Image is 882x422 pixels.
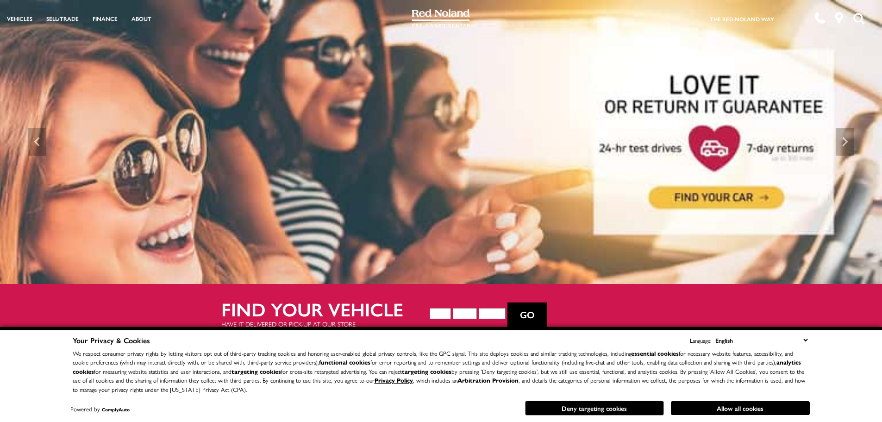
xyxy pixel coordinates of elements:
[412,13,470,22] a: Red Noland Pre-Owned
[102,406,130,413] a: ComplyAuto
[231,367,281,376] strong: targeting cookies
[850,0,868,37] button: Open the search field
[28,128,46,156] div: Previous
[402,367,451,376] strong: targeting cookies
[457,376,519,384] strong: Arbitration Provision
[73,358,801,376] strong: analytics cookies
[710,15,774,23] a: The Red Noland Way
[221,299,430,319] h2: Find your vehicle
[690,337,711,343] div: Language:
[430,308,451,319] select: Vehicle Year
[671,401,810,415] button: Allow all cookies
[631,349,679,358] strong: essential cookies
[453,308,477,319] select: Vehicle Make
[836,128,854,156] div: Next
[73,335,150,346] span: Your Privacy & Cookies
[319,358,370,366] strong: functional cookies
[412,9,470,28] img: Red Noland Pre-Owned
[221,319,430,328] p: Have it delivered or pick-up at our store
[375,376,413,384] a: Privacy Policy
[479,308,506,319] select: Vehicle Model
[73,349,810,394] p: We respect consumer privacy rights by letting visitors opt out of third-party tracking cookies an...
[507,302,547,328] button: Go
[525,401,664,416] button: Deny targeting cookies
[70,406,130,412] div: Powered by
[713,335,810,346] select: Language Select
